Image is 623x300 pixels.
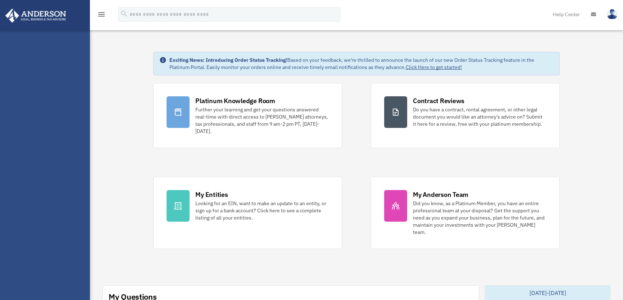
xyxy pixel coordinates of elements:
[120,10,128,18] i: search
[153,177,342,249] a: My Entities Looking for an EIN, want to make an update to an entity, or sign up for a bank accoun...
[97,13,106,19] a: menu
[406,64,462,70] a: Click Here to get started!
[153,83,342,148] a: Platinum Knowledge Room Further your learning and get your questions answered real-time with dire...
[97,10,106,19] i: menu
[195,96,275,105] div: Platinum Knowledge Room
[371,83,560,148] a: Contract Reviews Do you have a contract, rental agreement, or other legal document you would like...
[413,96,464,105] div: Contract Reviews
[195,106,329,135] div: Further your learning and get your questions answered real-time with direct access to [PERSON_NAM...
[413,106,546,128] div: Do you have a contract, rental agreement, or other legal document you would like an attorney's ad...
[3,9,68,23] img: Anderson Advisors Platinum Portal
[195,200,329,221] div: Looking for an EIN, want to make an update to an entity, or sign up for a bank account? Click her...
[607,9,618,19] img: User Pic
[371,177,560,249] a: My Anderson Team Did you know, as a Platinum Member, you have an entire professional team at your...
[195,190,228,199] div: My Entities
[169,57,287,63] strong: Exciting News: Introducing Order Status Tracking!
[485,286,610,300] div: [DATE]-[DATE]
[413,200,546,236] div: Did you know, as a Platinum Member, you have an entire professional team at your disposal? Get th...
[413,190,468,199] div: My Anderson Team
[169,56,554,71] div: Based on your feedback, we're thrilled to announce the launch of our new Order Status Tracking fe...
